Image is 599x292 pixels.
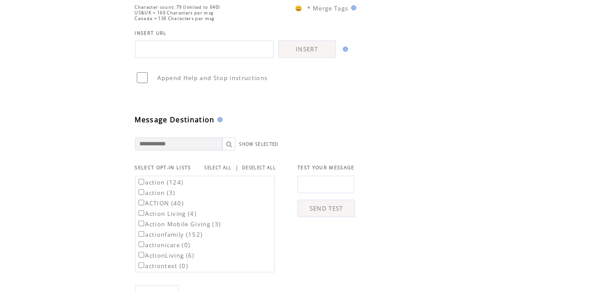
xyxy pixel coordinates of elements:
[139,231,144,237] input: actionfamily (152)
[137,231,203,238] label: actionfamily (152)
[137,220,221,228] label: Action Mobile Giving (3)
[158,74,268,82] span: Append Help and Stop instructions
[137,252,195,259] label: ActionLiving (6)
[205,165,232,171] a: SELECT ALL
[235,164,239,171] span: |
[242,165,276,171] a: DESELECT ALL
[139,189,144,195] input: action (3)
[139,221,144,226] input: Action Mobile Giving (3)
[137,241,191,249] label: actionicare (0)
[135,164,191,171] span: SELECT OPT-IN LISTS
[135,4,220,10] span: Character count: 79 (limited to 640)
[137,210,197,218] label: Action Living (4)
[135,115,215,124] span: Message Destination
[135,30,167,36] span: INSERT URL
[139,262,144,268] input: actiontext (0)
[295,4,303,12] span: 😀
[135,16,215,21] span: Canada = 136 Characters per msg
[139,179,144,185] input: action (124)
[139,210,144,216] input: Action Living (4)
[137,189,176,197] label: action (3)
[278,40,336,58] a: INSERT
[298,200,355,217] a: SEND TEST
[349,5,356,10] img: help.gif
[137,178,184,186] label: action (124)
[139,200,144,205] input: ACTION (40)
[137,199,184,207] label: ACTION (40)
[139,252,144,258] input: ActionLiving (6)
[139,242,144,247] input: actionicare (0)
[137,262,189,270] label: actiontext (0)
[340,47,348,52] img: help.gif
[135,10,214,16] span: US&UK = 160 Characters per msg
[308,4,349,12] span: * Merge Tags
[298,164,355,171] span: TEST YOUR MESSAGE
[240,141,279,147] a: SHOW SELECTED
[215,117,223,122] img: help.gif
